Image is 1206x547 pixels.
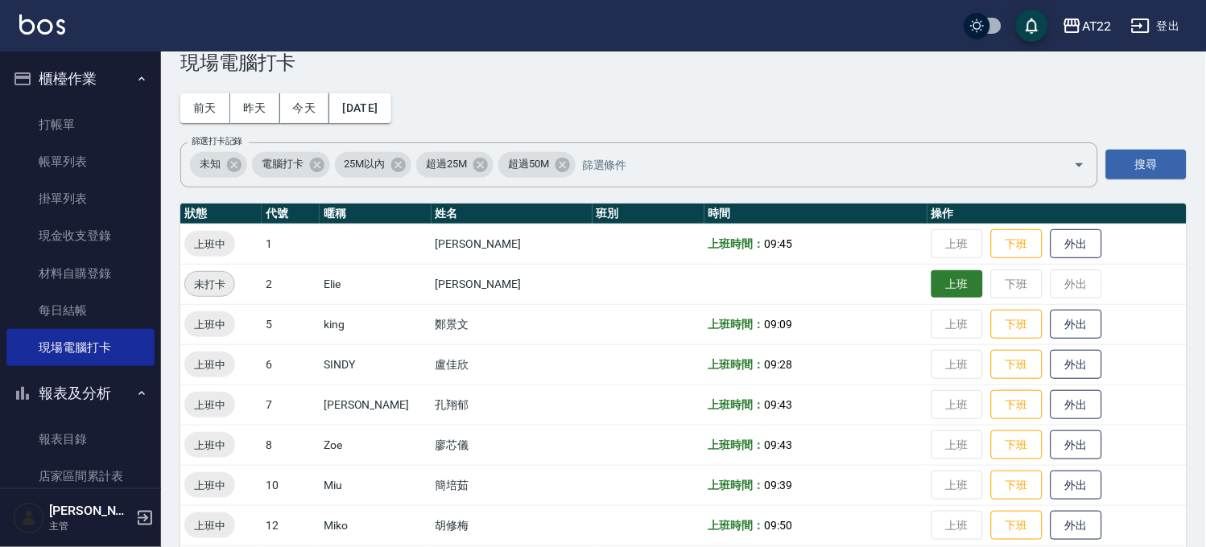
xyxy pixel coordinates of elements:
td: king [320,304,432,344]
span: 未知 [190,156,230,172]
td: [PERSON_NAME] [320,385,432,425]
p: 主管 [49,519,131,533]
b: 上班時間： [708,318,765,331]
div: 電腦打卡 [252,152,330,178]
td: 8 [262,425,320,465]
span: 09:45 [764,237,792,250]
div: 超過50M [498,152,576,178]
span: 25M以內 [335,156,395,172]
td: 孔翔郁 [432,385,593,425]
button: save [1016,10,1048,42]
b: 上班時間： [708,237,765,250]
input: 篩選條件 [578,150,1046,179]
button: 搜尋 [1106,150,1187,179]
b: 上班時間： [708,479,765,491]
span: 09:09 [764,318,792,331]
button: 外出 [1051,390,1102,420]
td: Miu [320,465,432,505]
button: 外出 [1051,350,1102,380]
button: Open [1067,152,1092,178]
button: 外出 [1051,430,1102,460]
span: 上班中 [184,356,235,373]
button: 前天 [180,93,230,123]
button: 下班 [991,350,1043,380]
b: 上班時間： [708,519,765,532]
td: 廖芯儀 [432,425,593,465]
span: 09:39 [764,479,792,491]
div: AT22 [1082,16,1112,36]
td: 1 [262,224,320,264]
span: 超過25M [416,156,477,172]
div: 未知 [190,152,247,178]
b: 上班時間： [708,398,765,411]
td: 盧佳欣 [432,344,593,385]
span: 上班中 [184,477,235,494]
button: 外出 [1051,310,1102,339]
button: 下班 [991,229,1043,259]
b: 上班時間： [708,358,765,371]
th: 時間 [704,204,927,224]
button: AT22 [1056,10,1118,43]
button: 外出 [1051,229,1102,259]
span: 電腦打卡 [252,156,313,172]
div: 25M以內 [335,152,412,178]
td: Miko [320,505,432,545]
span: 09:43 [764,398,792,411]
span: 超過50M [498,156,559,172]
button: [DATE] [329,93,390,123]
th: 暱稱 [320,204,432,224]
img: Person [13,502,45,534]
a: 店家區間累計表 [6,458,155,495]
a: 打帳單 [6,106,155,143]
h5: [PERSON_NAME] [49,503,131,519]
span: 上班中 [184,397,235,413]
th: 操作 [927,204,1187,224]
span: 09:28 [764,358,792,371]
span: 09:43 [764,438,792,451]
td: [PERSON_NAME] [432,224,593,264]
button: 昨天 [230,93,280,123]
button: 外出 [1051,471,1102,500]
td: 2 [262,264,320,304]
td: SINDY [320,344,432,385]
td: 5 [262,304,320,344]
td: 簡培茹 [432,465,593,505]
td: 6 [262,344,320,385]
button: 上班 [931,270,983,298]
span: 未打卡 [185,276,234,293]
span: 上班中 [184,236,235,253]
a: 報表目錄 [6,421,155,458]
div: 超過25M [416,152,494,178]
span: 09:50 [764,519,792,532]
td: Zoe [320,425,432,465]
a: 現場電腦打卡 [6,329,155,366]
button: 下班 [991,390,1043,420]
a: 帳單列表 [6,143,155,180]
span: 上班中 [184,437,235,454]
button: 登出 [1125,11,1187,41]
td: [PERSON_NAME] [432,264,593,304]
a: 現金收支登錄 [6,217,155,254]
button: 今天 [280,93,330,123]
button: 報表及分析 [6,372,155,414]
span: 上班中 [184,316,235,333]
td: 10 [262,465,320,505]
h3: 現場電腦打卡 [180,51,1187,74]
button: 下班 [991,430,1043,460]
td: 胡修梅 [432,505,593,545]
button: 下班 [991,511,1043,541]
b: 上班時間： [708,438,765,451]
a: 材料自購登錄 [6,255,155,292]
span: 上班中 [184,517,235,534]
td: 鄭景文 [432,304,593,344]
th: 姓名 [432,204,593,224]
button: 外出 [1051,511,1102,541]
img: Logo [19,14,65,35]
td: 12 [262,505,320,545]
th: 代號 [262,204,320,224]
th: 狀態 [180,204,262,224]
td: 7 [262,385,320,425]
a: 掛單列表 [6,180,155,217]
label: 篩選打卡記錄 [192,135,242,147]
a: 每日結帳 [6,292,155,329]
